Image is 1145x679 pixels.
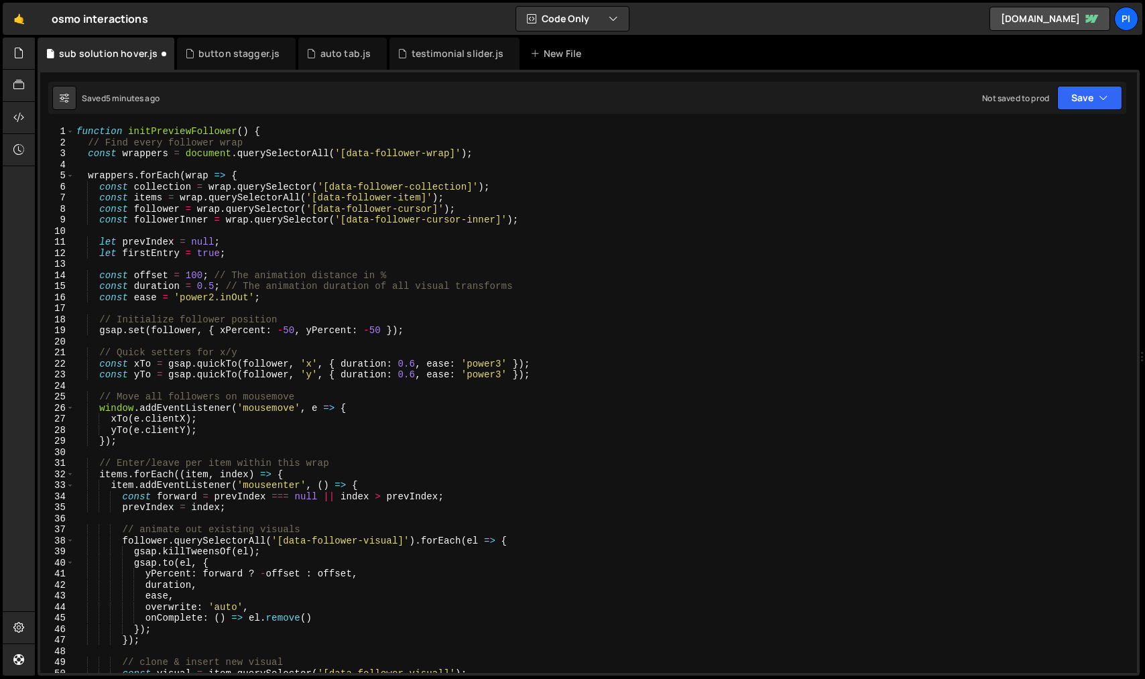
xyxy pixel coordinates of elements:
a: [DOMAIN_NAME] [989,7,1110,31]
a: pi [1114,7,1138,31]
button: Save [1057,86,1122,110]
div: 18 [40,314,74,326]
div: 24 [40,381,74,392]
div: 28 [40,425,74,436]
div: 20 [40,336,74,348]
div: 22 [40,359,74,370]
div: 15 [40,281,74,292]
div: 10 [40,226,74,237]
div: Saved [82,92,160,104]
div: 1 [40,126,74,137]
div: 4 [40,160,74,171]
div: New File [530,47,587,60]
button: Code Only [516,7,629,31]
div: 31 [40,458,74,469]
div: 19 [40,325,74,336]
div: Not saved to prod [982,92,1049,104]
div: 9 [40,214,74,226]
div: 40 [40,558,74,569]
div: 43 [40,591,74,602]
div: 2 [40,137,74,149]
div: 32 [40,469,74,481]
a: 🤙 [3,3,36,35]
div: 17 [40,303,74,314]
div: 33 [40,480,74,491]
div: 36 [40,513,74,525]
div: 49 [40,657,74,668]
div: 3 [40,148,74,160]
div: 6 [40,182,74,193]
div: 27 [40,414,74,425]
div: 21 [40,347,74,359]
div: 30 [40,447,74,458]
div: 29 [40,436,74,447]
div: 12 [40,248,74,259]
div: 14 [40,270,74,282]
div: 46 [40,624,74,635]
div: 42 [40,580,74,591]
div: 39 [40,546,74,558]
div: 34 [40,491,74,503]
div: 23 [40,369,74,381]
div: 5 [40,170,74,182]
div: auto tab.js [320,47,371,60]
div: 11 [40,237,74,248]
div: sub solution hover.js [59,47,158,60]
div: 38 [40,536,74,547]
div: 13 [40,259,74,270]
div: 25 [40,391,74,403]
div: button stagger.js [198,47,280,60]
div: 5 minutes ago [106,92,160,104]
div: 45 [40,613,74,624]
div: 48 [40,646,74,658]
div: 35 [40,502,74,513]
div: 16 [40,292,74,304]
div: 37 [40,524,74,536]
div: 7 [40,192,74,204]
div: 47 [40,635,74,646]
div: osmo interactions [52,11,148,27]
div: testimonial slider.js [412,47,503,60]
div: 26 [40,403,74,414]
div: 41 [40,568,74,580]
div: 44 [40,602,74,613]
div: 8 [40,204,74,215]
